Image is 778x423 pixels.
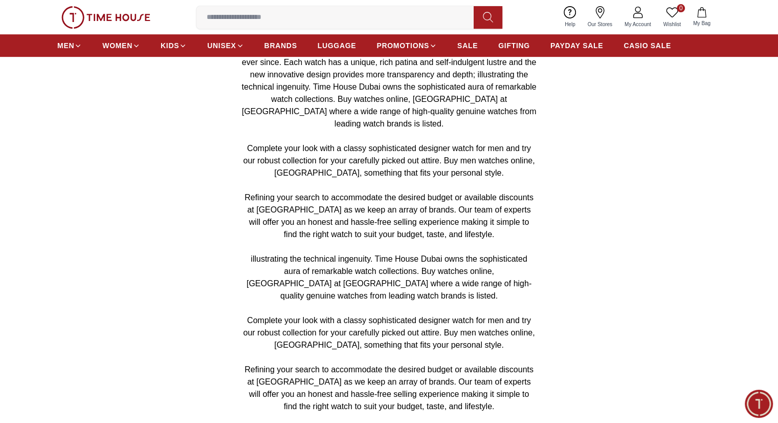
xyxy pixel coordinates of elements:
[244,365,534,411] span: Refining your search to accommodate the desired budget or available discounts at [GEOGRAPHIC_DATA...
[550,36,603,55] a: PAYDAY SALE
[247,255,531,300] span: illustrating the technical ingenuity. Time House Dubai owns the sophisticated aura of remarkable ...
[243,316,535,349] span: Complete your look with a classy sophisticated designer watch for men and try our robust collecti...
[620,20,655,28] span: My Account
[376,36,437,55] a: PROMOTIONS
[659,20,685,28] span: Wishlist
[582,4,618,30] a: Our Stores
[264,40,297,51] span: BRANDS
[57,40,74,51] span: MEN
[498,36,530,55] a: GIFTING
[376,40,429,51] span: PROMOTIONS
[745,390,773,418] div: Chat Widget
[657,4,687,30] a: 0Wishlist
[498,40,530,51] span: GIFTING
[561,20,580,28] span: Help
[243,144,535,177] span: Complete your look with a classy sophisticated designer watch for men and try our robust collecti...
[624,36,671,55] a: CASIO SALE
[677,4,685,12] span: 0
[244,193,534,239] span: Refining your search to accommodate the desired budget or available discounts at [GEOGRAPHIC_DATA...
[457,36,478,55] a: SALE
[102,40,132,51] span: WOMEN
[161,40,179,51] span: KIDS
[102,36,140,55] a: WOMEN
[207,36,243,55] a: UNISEX
[242,46,537,128] span: Watches have defined a significant evolution for mankind and has captivated him ever since. Each ...
[457,40,478,51] span: SALE
[584,20,616,28] span: Our Stores
[318,40,357,51] span: LUGGAGE
[559,4,582,30] a: Help
[207,40,236,51] span: UNISEX
[624,40,671,51] span: CASIO SALE
[550,40,603,51] span: PAYDAY SALE
[689,19,715,27] span: My Bag
[318,36,357,55] a: LUGGAGE
[687,5,717,29] button: My Bag
[61,6,150,29] img: ...
[161,36,187,55] a: KIDS
[264,36,297,55] a: BRANDS
[57,36,82,55] a: MEN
